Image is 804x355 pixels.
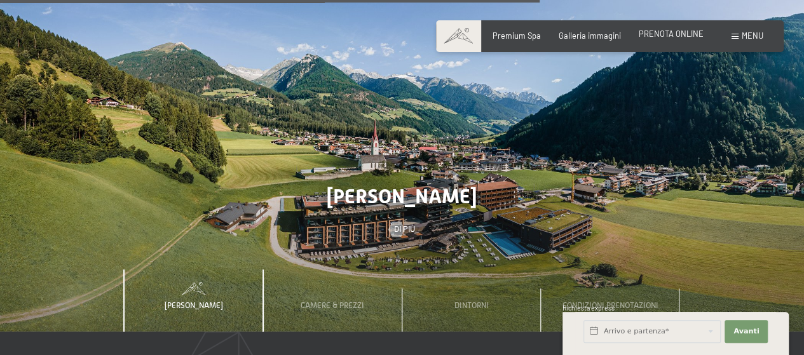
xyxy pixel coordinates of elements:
[389,224,415,235] a: Di più
[733,326,759,337] span: Avanti
[742,30,763,41] span: Menu
[725,320,768,343] button: Avanti
[639,29,704,39] a: PRENOTA ONLINE
[301,300,364,310] span: Camere & Prezzi
[454,300,489,310] span: Dintorni
[493,30,541,41] a: Premium Spa
[562,304,615,312] span: Richiesta express
[562,300,658,310] span: Condizioni prenotazioni
[559,30,621,41] a: Galleria immagini
[327,184,477,208] span: [PERSON_NAME]
[165,300,223,310] span: [PERSON_NAME]
[394,224,415,235] span: Di più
